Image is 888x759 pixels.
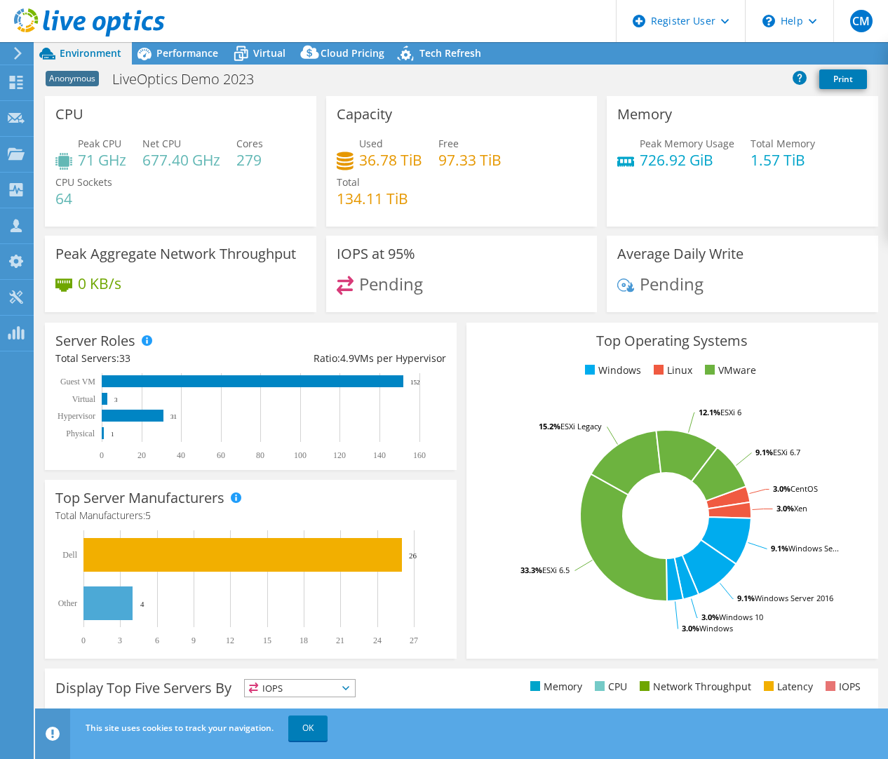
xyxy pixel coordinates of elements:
li: CPU [591,679,627,694]
h4: 677.40 GHz [142,152,220,168]
tspan: 3.0% [773,483,791,494]
li: Windows [581,363,641,378]
tspan: 3.0% [776,503,794,513]
span: 5 [145,509,151,522]
text: 21 [336,636,344,645]
span: Peak Memory Usage [640,137,734,150]
span: Cloud Pricing [321,46,384,60]
h3: Peak Aggregate Network Throughput [55,246,296,262]
div: Total Servers: [55,351,250,366]
text: 4 [140,600,144,608]
h4: 97.33 TiB [438,152,502,168]
span: Pending [640,272,704,295]
span: 4.9 [340,351,354,365]
text: 160 [413,450,426,460]
li: Latency [760,679,813,694]
text: 152 [410,379,420,386]
li: Memory [527,679,582,694]
h4: 279 [236,152,263,168]
h3: CPU [55,107,83,122]
span: Tech Refresh [419,46,481,60]
div: Ratio: VMs per Hypervisor [250,351,445,366]
span: Peak CPU [78,137,121,150]
text: Physical [66,429,95,438]
h4: 36.78 TiB [359,152,422,168]
text: 20 [137,450,146,460]
svg: \n [762,15,775,27]
h3: Top Server Manufacturers [55,490,224,506]
li: IOPS [822,679,861,694]
text: 26 [409,551,417,560]
text: Virtual [72,394,96,404]
text: 12 [226,636,234,645]
text: 15 [263,636,271,645]
tspan: 9.1% [755,447,773,457]
tspan: 9.1% [737,593,755,603]
text: 18 [300,636,308,645]
span: Performance [156,46,218,60]
text: 0 [100,450,104,460]
text: 140 [373,450,386,460]
text: Other [58,598,77,608]
li: VMware [701,363,756,378]
span: Total [337,175,360,189]
tspan: 9.1% [771,543,788,553]
text: 3 [118,636,122,645]
span: Pending [359,272,423,295]
h3: Average Daily Write [617,246,744,262]
tspan: ESXi 6 [720,407,741,417]
h3: Capacity [337,107,392,122]
span: Free [438,137,459,150]
h4: 134.11 TiB [337,191,408,206]
text: 100 [294,450,307,460]
a: OK [288,716,328,741]
text: 3 [114,396,118,403]
h3: IOPS at 95% [337,246,415,262]
span: This site uses cookies to track your navigation. [86,722,274,734]
tspan: Xen [794,503,807,513]
li: Network Throughput [636,679,751,694]
tspan: 3.0% [701,612,719,622]
h4: 1.57 TiB [751,152,815,168]
tspan: Windows Server 2016 [755,593,833,603]
tspan: 3.0% [682,623,699,633]
text: 24 [373,636,382,645]
text: 120 [333,450,346,460]
text: 60 [217,450,225,460]
span: CM [850,10,873,32]
text: 31 [170,413,177,420]
text: Dell [62,550,77,560]
h4: 64 [55,191,112,206]
h4: 726.92 GiB [640,152,734,168]
text: 40 [177,450,185,460]
h3: Memory [617,107,672,122]
span: Net CPU [142,137,181,150]
span: Total Memory [751,137,815,150]
tspan: Windows Se... [788,543,839,553]
text: 27 [410,636,418,645]
text: 80 [256,450,264,460]
tspan: ESXi 6.7 [773,447,800,457]
h4: 71 GHz [78,152,126,168]
tspan: 33.3% [520,565,542,575]
li: Linux [650,363,692,378]
tspan: CentOS [791,483,818,494]
tspan: 12.1% [699,407,720,417]
text: 9 [191,636,196,645]
h1: LiveOptics Demo 2023 [106,72,276,87]
tspan: Windows 10 [719,612,763,622]
tspan: Windows [699,623,733,633]
text: 6 [155,636,159,645]
text: Guest VM [60,377,95,387]
text: 0 [81,636,86,645]
span: CPU Sockets [55,175,112,189]
h3: Top Operating Systems [477,333,868,349]
h3: Server Roles [55,333,135,349]
span: Virtual [253,46,285,60]
span: Used [359,137,383,150]
text: Hypervisor [58,411,95,421]
span: Anonymous [46,71,99,86]
a: Print [819,69,867,89]
text: 1 [111,431,114,438]
span: Cores [236,137,263,150]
